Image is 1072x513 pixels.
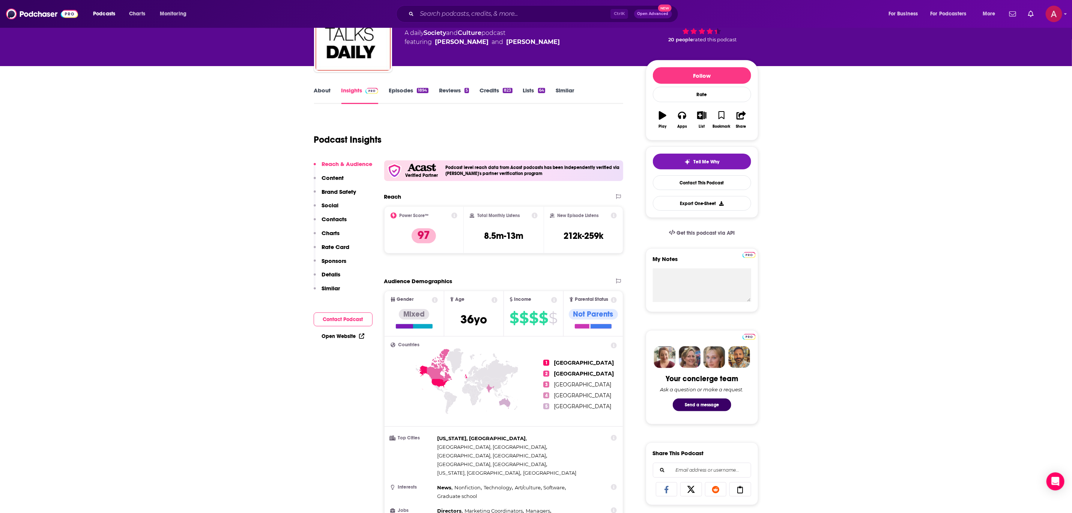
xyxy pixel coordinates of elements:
span: Tell Me Why [693,159,719,165]
span: [GEOGRAPHIC_DATA], [GEOGRAPHIC_DATA] [438,444,546,450]
a: Culture [458,29,482,36]
a: Charts [124,8,150,20]
div: 823 [503,88,512,93]
button: Similar [314,285,340,299]
a: Copy Link [729,482,751,496]
button: tell me why sparkleTell Me Why [653,154,751,169]
div: [PERSON_NAME] [507,38,560,47]
div: 1894 [417,88,428,93]
h4: Podcast level reach data from Acast podcasts has been independently verified via [PERSON_NAME]'s ... [446,165,621,176]
button: Rate Card [314,243,350,257]
button: Reach & Audience [314,160,373,174]
a: Share on Reddit [705,482,727,496]
a: Similar [556,87,574,104]
span: , [544,483,566,492]
img: verfied icon [387,163,402,178]
button: Play [653,106,672,133]
input: Email address or username... [659,463,745,477]
span: [GEOGRAPHIC_DATA] [554,381,611,388]
button: Export One-Sheet [653,196,751,211]
span: [GEOGRAPHIC_DATA] [523,470,576,476]
h5: Verified Partner [406,173,438,178]
span: $ [549,312,557,324]
span: , [438,469,522,477]
button: Sponsors [314,257,347,271]
span: , [484,483,513,492]
div: Ask a question or make a request. [660,386,744,392]
img: Podchaser Pro [743,252,756,258]
button: Show profile menu [1046,6,1062,22]
a: Reviews5 [439,87,469,104]
span: 4 [543,392,549,398]
div: Open Intercom Messenger [1046,472,1064,490]
p: Contacts [322,216,347,223]
img: Podchaser Pro [365,88,379,94]
span: , [438,434,527,443]
div: Your concierge team [666,374,738,383]
h2: Reach [384,193,401,200]
span: featuring [405,38,560,47]
input: Search podcasts, credits, & more... [417,8,610,20]
span: Technology [484,484,512,490]
img: Podchaser - Follow, Share and Rate Podcasts [6,7,78,21]
span: $ [519,312,528,324]
span: 1 [543,360,549,366]
span: Logged in as alison.sivitz [1046,6,1062,22]
a: Episodes1894 [389,87,428,104]
p: Brand Safety [322,188,356,195]
span: [GEOGRAPHIC_DATA], [GEOGRAPHIC_DATA] [438,461,546,467]
span: [GEOGRAPHIC_DATA], [GEOGRAPHIC_DATA] [438,453,546,459]
p: Reach & Audience [322,160,373,167]
a: Society [424,29,447,36]
a: Pro website [743,251,756,258]
span: [US_STATE], [GEOGRAPHIC_DATA] [438,435,526,441]
span: Gender [397,297,414,302]
label: My Notes [653,255,751,269]
span: [GEOGRAPHIC_DATA] [554,370,614,377]
span: Income [514,297,531,302]
img: Sydney Profile [654,346,676,368]
h2: Audience Demographics [384,278,453,285]
div: Rate [653,87,751,102]
button: Charts [314,229,340,243]
p: Charts [322,229,340,237]
span: Podcasts [93,9,115,19]
h3: 8.5m-13m [484,230,523,241]
span: 3 [543,382,549,388]
span: 5 [543,403,549,409]
button: Brand Safety [314,188,356,202]
h3: 212k-259k [564,230,603,241]
div: List [699,124,705,129]
div: Bookmark [713,124,730,129]
span: Age [455,297,465,302]
a: About [314,87,331,104]
h3: Share This Podcast [653,450,704,457]
a: Show notifications dropdown [1025,8,1037,20]
span: [GEOGRAPHIC_DATA] [554,403,611,410]
span: , [454,483,482,492]
a: Credits823 [480,87,512,104]
span: $ [529,312,538,324]
span: and [447,29,458,36]
button: Apps [672,106,692,133]
span: Art/culture [515,484,541,490]
a: Open Website [322,333,364,339]
span: , [515,483,542,492]
h3: Jobs [391,508,435,513]
h2: Total Monthly Listens [477,213,520,218]
img: User Profile [1046,6,1062,22]
a: Lists64 [523,87,545,104]
p: Sponsors [322,257,347,264]
span: , [438,460,547,469]
button: open menu [155,8,196,20]
span: For Business [889,9,918,19]
span: [GEOGRAPHIC_DATA] [554,359,614,366]
p: Details [322,271,341,278]
span: Charts [129,9,145,19]
h2: New Episode Listens [558,213,599,218]
span: Ctrl K [610,9,628,19]
a: Pro website [743,333,756,340]
span: 36 yo [460,312,487,327]
a: InsightsPodchaser Pro [341,87,379,104]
